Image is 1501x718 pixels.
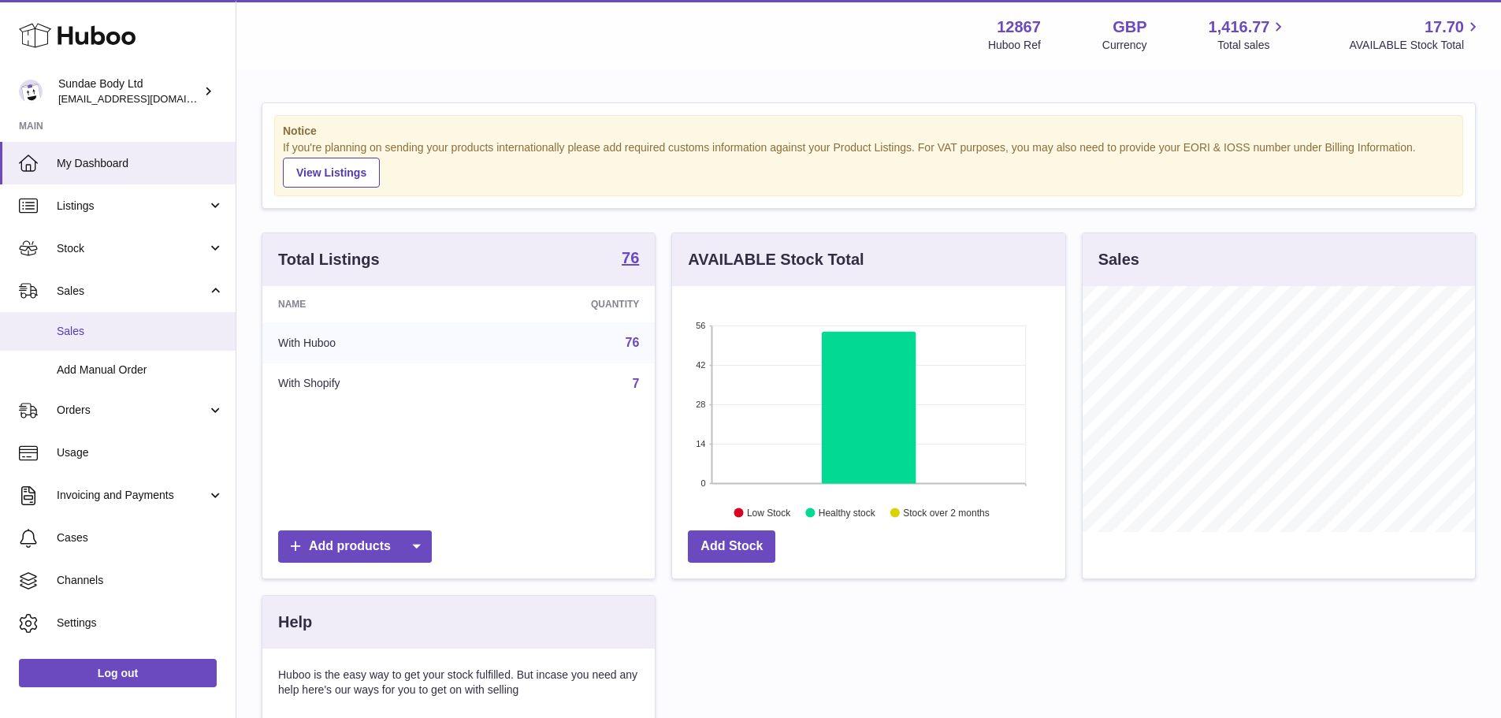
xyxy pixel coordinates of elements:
strong: 12867 [997,17,1041,38]
a: Add products [278,530,432,563]
span: Total sales [1217,38,1287,53]
span: My Dashboard [57,156,224,171]
span: 1,416.77 [1209,17,1270,38]
a: Add Stock [688,530,775,563]
span: Settings [57,616,224,631]
strong: GBP [1113,17,1146,38]
span: AVAILABLE Stock Total [1349,38,1482,53]
h3: Help [278,612,312,633]
h3: Sales [1098,249,1139,270]
span: Sales [57,324,224,339]
div: Currency [1102,38,1147,53]
span: Invoicing and Payments [57,488,207,503]
text: 28 [697,400,706,409]
span: Orders [57,403,207,418]
span: Stock [57,241,207,256]
text: Low Stock [747,507,791,518]
span: 17.70 [1425,17,1464,38]
strong: 76 [622,250,639,266]
span: [EMAIL_ADDRESS][DOMAIN_NAME] [58,92,232,105]
a: 76 [622,250,639,269]
span: Cases [57,530,224,545]
text: Healthy stock [819,507,876,518]
div: If you're planning on sending your products internationally please add required customs informati... [283,140,1455,188]
span: Channels [57,573,224,588]
div: Huboo Ref [988,38,1041,53]
td: With Shopify [262,363,474,404]
img: internalAdmin-12867@internal.huboo.com [19,80,43,103]
text: 0 [701,478,706,488]
a: 1,416.77 Total sales [1209,17,1288,53]
strong: Notice [283,124,1455,139]
h3: AVAILABLE Stock Total [688,249,864,270]
text: Stock over 2 months [904,507,990,518]
span: Usage [57,445,224,460]
a: Log out [19,659,217,687]
a: 17.70 AVAILABLE Stock Total [1349,17,1482,53]
p: Huboo is the easy way to get your stock fulfilled. But incase you need any help here's our ways f... [278,668,639,698]
text: 56 [697,321,706,330]
text: 14 [697,439,706,448]
text: 42 [697,360,706,370]
span: Listings [57,199,207,214]
div: Sundae Body Ltd [58,76,200,106]
span: Sales [57,284,207,299]
th: Name [262,286,474,322]
h3: Total Listings [278,249,380,270]
a: 76 [626,336,640,349]
a: 7 [632,377,639,390]
a: View Listings [283,158,380,188]
th: Quantity [474,286,656,322]
td: With Huboo [262,322,474,363]
span: Add Manual Order [57,363,224,378]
